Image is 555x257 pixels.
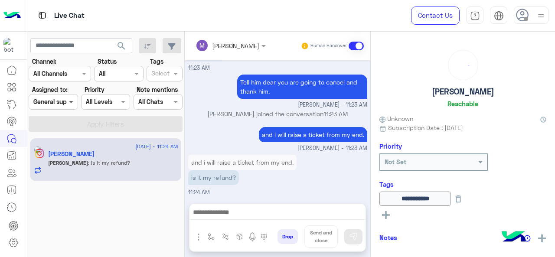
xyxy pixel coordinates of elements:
span: Subscription Date : [DATE] [388,123,463,132]
a: Contact Us [411,7,460,25]
label: Note mentions [137,85,178,94]
img: picture [34,146,42,154]
img: hulul-logo.png [499,222,529,253]
span: [PERSON_NAME] - 11:23 AM [298,144,367,153]
h5: [PERSON_NAME] [432,87,494,97]
img: profile [535,10,546,21]
div: loading... [451,52,476,78]
h5: Merola Atef [48,150,95,158]
img: send attachment [193,232,204,242]
img: 317874714732967 [3,38,19,53]
label: Status [98,57,117,66]
a: tab [466,7,483,25]
img: create order [236,233,243,240]
button: select flow [204,230,219,244]
span: 11:23 AM [323,110,348,117]
span: search [116,41,127,51]
img: tab [470,11,480,21]
span: 11:24 AM [188,189,210,195]
span: [PERSON_NAME] - 11:23 AM [298,101,367,109]
img: Logo [3,7,21,25]
label: Assigned to: [32,85,68,94]
label: Channel: [32,57,56,66]
span: 11:23 AM [188,65,210,71]
img: make a call [261,234,268,241]
button: Drop [277,229,298,244]
span: Unknown [379,114,413,123]
div: Select [150,68,170,80]
p: Live Chat [54,10,85,22]
h6: Notes [379,234,397,241]
h6: Tags [379,180,546,188]
button: Apply Filters [29,116,183,132]
img: tab [494,11,504,21]
label: Tags [150,57,163,66]
p: 8/9/2025, 11:23 AM [259,127,367,142]
p: 8/9/2025, 11:24 AM [188,170,239,185]
span: [PERSON_NAME] [48,159,88,166]
img: Instagram [35,149,44,158]
button: Trigger scenario [219,230,233,244]
h6: Priority [379,142,402,150]
p: 8/9/2025, 11:24 AM [188,155,297,170]
img: select flow [208,233,215,240]
button: create order [233,230,247,244]
img: tab [37,10,48,21]
span: is it my refund? [88,159,130,166]
label: Priority [85,85,104,94]
small: Human Handover [310,42,347,49]
p: 8/9/2025, 11:23 AM [237,75,367,99]
button: search [111,38,132,57]
img: send voice note [247,232,258,242]
img: add [538,234,546,242]
p: [PERSON_NAME] joined the conversation [188,109,367,118]
button: Send and close [304,225,338,248]
h6: Reachable [447,100,478,107]
span: [DATE] - 11:24 AM [135,143,178,150]
img: send message [349,232,358,241]
img: Trigger scenario [222,233,229,240]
